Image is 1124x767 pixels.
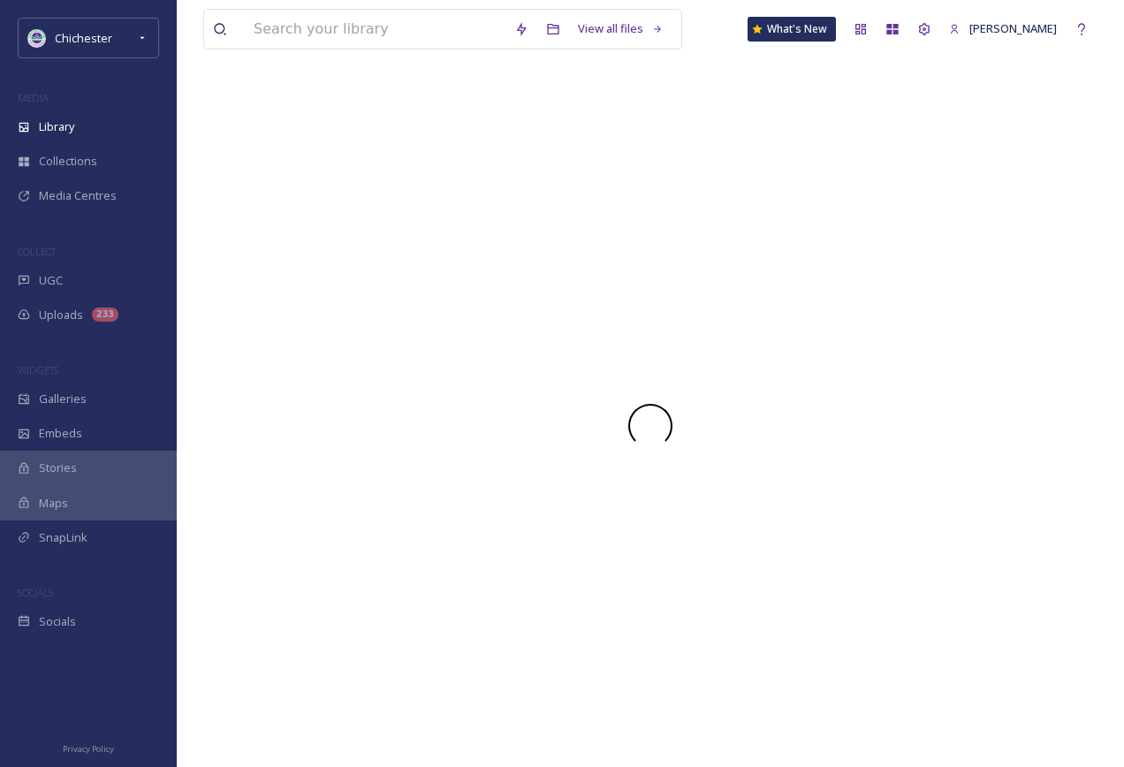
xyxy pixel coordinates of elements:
[18,245,56,258] span: COLLECT
[940,11,1066,46] a: [PERSON_NAME]
[39,459,77,476] span: Stories
[39,495,68,512] span: Maps
[39,425,82,442] span: Embeds
[969,20,1057,36] span: [PERSON_NAME]
[569,11,672,46] a: View all files
[245,10,505,49] input: Search your library
[39,529,87,546] span: SnapLink
[39,613,76,630] span: Socials
[39,391,87,407] span: Galleries
[63,737,114,758] a: Privacy Policy
[748,17,836,42] a: What's New
[39,118,74,135] span: Library
[39,187,117,204] span: Media Centres
[18,363,58,376] span: WIDGETS
[28,29,46,47] img: Logo_of_Chichester_District_Council.png
[92,308,118,322] div: 233
[39,153,97,170] span: Collections
[39,307,83,323] span: Uploads
[18,91,49,104] span: MEDIA
[39,272,63,289] span: UGC
[18,586,53,599] span: SOCIALS
[55,30,112,46] span: Chichester
[63,743,114,755] span: Privacy Policy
